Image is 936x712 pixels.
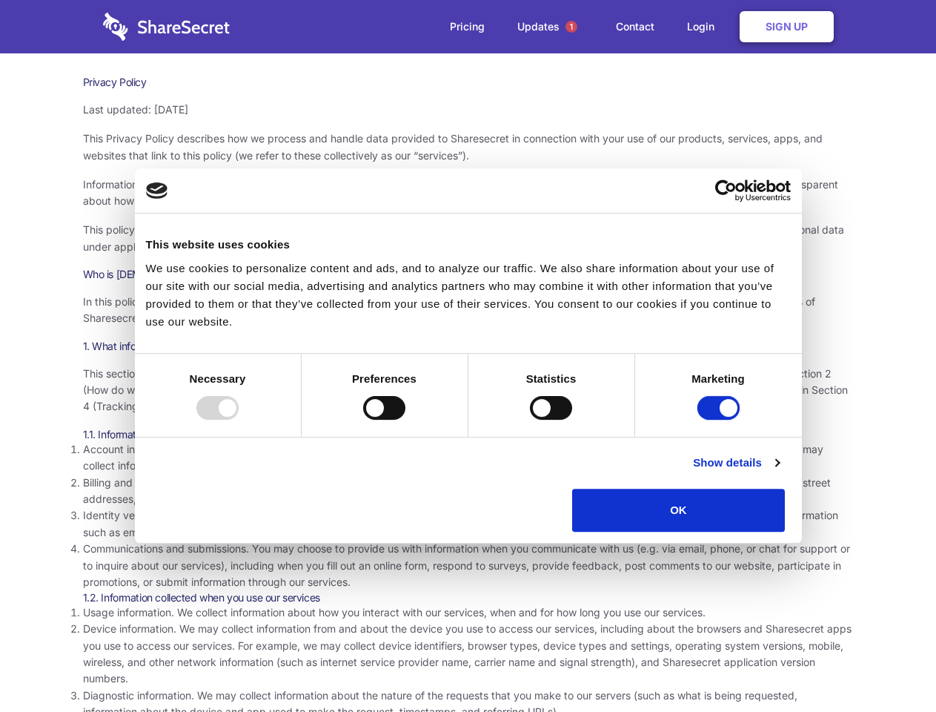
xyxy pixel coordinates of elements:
span: Account information. Our services generally require you to create an account before you can acces... [83,443,823,472]
strong: Statistics [526,372,577,385]
span: This policy uses the term “personal data” to refer to information that is related to an identifie... [83,223,844,252]
div: We use cookies to personalize content and ads, and to analyze our traffic. We also share informat... [146,260,791,331]
span: 1.2. Information collected when you use our services [83,591,320,604]
a: Contact [601,4,669,50]
span: Billing and payment information. In order to purchase a service, you may need to provide us with ... [83,476,831,505]
div: This website uses cookies [146,236,791,254]
span: Who is [DEMOGRAPHIC_DATA]? [83,268,231,280]
a: Show details [693,454,779,472]
span: 1. What information do we collect about you? [83,340,288,352]
span: In this policy, “Sharesecret,” “we,” “us,” and “our” refer to Sharesecret Inc., a U.S. company. S... [83,295,815,324]
a: Sign Up [740,11,834,42]
strong: Marketing [691,372,745,385]
span: This section describes the various types of information we collect from and about you. To underst... [83,367,848,413]
span: This Privacy Policy describes how we process and handle data provided to Sharesecret in connectio... [83,132,823,161]
span: Device information. We may collect information from and about the device you use to access our se... [83,622,852,685]
a: Pricing [435,4,499,50]
span: Usage information. We collect information about how you interact with our services, when and for ... [83,606,706,619]
p: Last updated: [DATE] [83,102,854,118]
span: Identity verification information. Some services require you to verify your identity as part of c... [83,509,838,538]
h1: Privacy Policy [83,76,854,89]
span: 1 [565,21,577,33]
span: Information security and privacy are at the heart of what Sharesecret values and promotes as a co... [83,178,838,207]
img: logo [146,182,168,199]
strong: Necessary [190,372,246,385]
a: Usercentrics Cookiebot - opens in a new window [661,179,791,202]
button: OK [572,489,785,532]
strong: Preferences [352,372,416,385]
iframe: Drift Widget Chat Controller [862,638,918,694]
span: 1.1. Information you provide to us [83,428,232,441]
a: Login [672,4,737,50]
img: logo-wordmark-white-trans-d4663122ce5f474addd5e946df7df03e33cb6a1c49d2221995e7729f52c070b2.svg [103,13,230,41]
span: Communications and submissions. You may choose to provide us with information when you communicat... [83,542,850,588]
